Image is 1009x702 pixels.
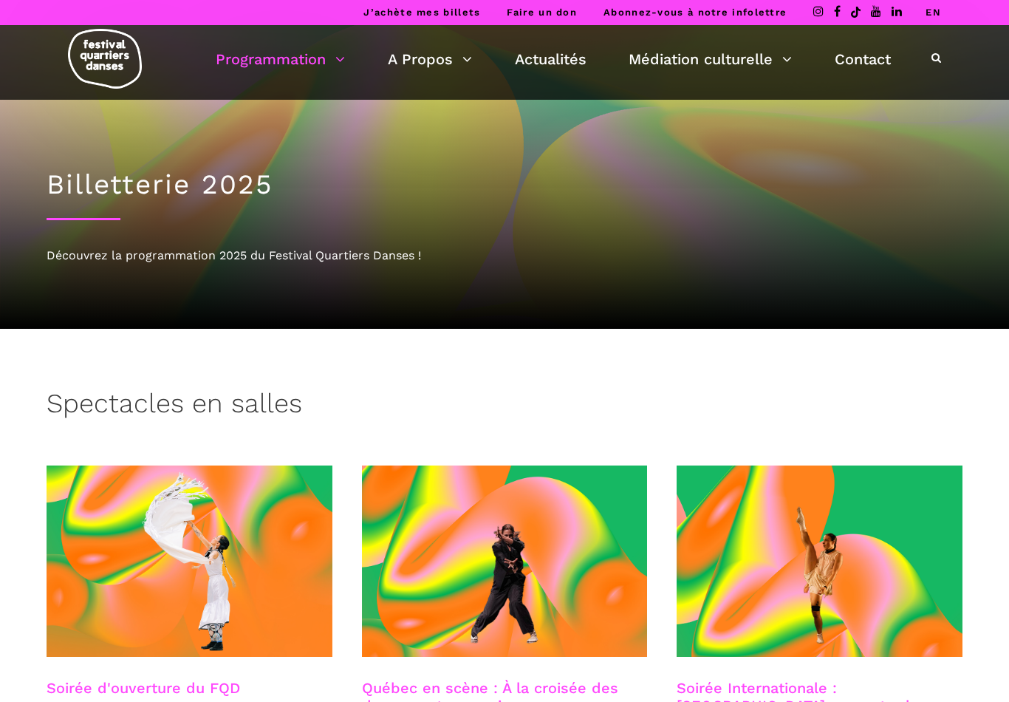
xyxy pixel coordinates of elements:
a: Médiation culturelle [629,47,792,72]
img: logo-fqd-med [68,29,142,89]
div: Découvrez la programmation 2025 du Festival Quartiers Danses ! [47,246,962,265]
a: EN [926,7,941,18]
a: Soirée d'ouverture du FQD [47,679,240,697]
a: Actualités [515,47,586,72]
h1: Billetterie 2025 [47,168,962,201]
a: Contact [835,47,891,72]
a: Faire un don [507,7,577,18]
a: Programmation [216,47,345,72]
a: J’achète mes billets [363,7,480,18]
a: Abonnez-vous à notre infolettre [603,7,787,18]
h3: Spectacles en salles [47,388,302,425]
a: A Propos [388,47,472,72]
